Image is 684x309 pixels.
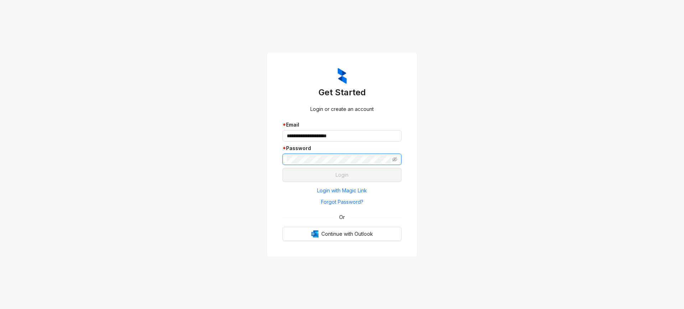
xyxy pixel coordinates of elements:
span: Continue with Outlook [321,230,373,238]
button: Login [283,168,401,182]
img: ZumaIcon [338,68,347,84]
div: Login or create an account [283,105,401,113]
button: Login with Magic Link [283,185,401,196]
span: Forgot Password? [321,198,363,206]
button: OutlookContinue with Outlook [283,227,401,241]
h3: Get Started [283,87,401,98]
img: Outlook [311,230,318,238]
span: Or [334,213,350,221]
button: Forgot Password? [283,196,401,208]
div: Email [283,121,401,129]
span: Login with Magic Link [317,187,367,195]
span: eye-invisible [392,157,397,162]
div: Password [283,144,401,152]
